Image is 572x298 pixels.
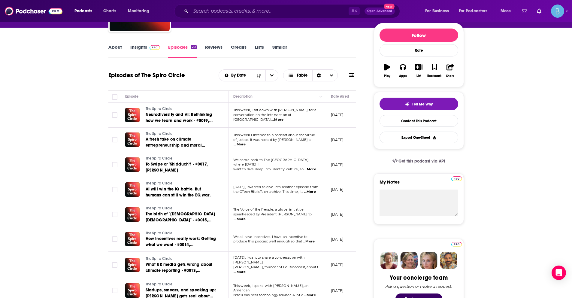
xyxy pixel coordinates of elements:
span: [DATE], I want to share a conversation with [PERSON_NAME] [233,255,304,264]
button: Follow [380,29,458,42]
button: open menu [421,6,456,16]
button: Column Actions [317,93,325,100]
button: Sort Direction [253,70,265,81]
span: The Spiro Circle [146,156,173,160]
a: What UK media gets wrong about climate reporting - #0013, [PERSON_NAME] [146,262,218,274]
a: Show notifications dropdown [534,6,544,16]
span: Israeli business technology advisor. A lot o [233,293,304,297]
a: Episodes20 [168,44,196,58]
a: Reviews [205,44,222,58]
span: The Voice of the People, a global initiative [233,207,304,211]
a: Pro website [451,241,462,247]
button: open menu [496,6,518,16]
a: Neurodiversity and AI: Rethinking how we learn and work - #0019, [PERSON_NAME] [146,112,218,124]
div: Open Intercom Messenger [552,266,566,280]
p: [DATE] [331,237,344,242]
a: Lists [255,44,264,58]
a: AI will win the IQ battle. But humans can still win the EQ war. [146,186,218,198]
span: Toggle select row [112,288,117,293]
span: The Spiro Circle [146,206,173,210]
button: Export One-Sheet [380,132,458,143]
a: Get this podcast via API [388,154,450,169]
span: Podcasts [74,7,92,15]
a: The Spiro Circle [146,131,218,137]
a: The Spiro Circle [146,156,218,161]
a: The Spiro Circle [146,106,218,112]
a: Charts [99,6,120,16]
span: Toggle select row [112,212,117,217]
a: The Spiro Circle [146,231,218,236]
span: AI will win the IQ battle. But humans can still win the EQ war. [146,187,211,198]
span: [PERSON_NAME], founder of Be Broadcast, about t [233,265,319,269]
h1: Episodes of The Spiro Circle [108,71,185,79]
span: Logged in as BLASTmedia [551,5,564,18]
span: conversation on the intersection of [GEOGRAPHIC_DATA] [233,113,292,122]
a: Podchaser - Follow, Share and Rate Podcasts [5,5,62,17]
span: More [501,7,511,15]
img: User Profile [551,5,564,18]
button: open menu [219,73,253,78]
button: List [411,60,426,81]
p: [DATE] [331,112,344,117]
span: For Business [425,7,449,15]
span: Toggle select row [112,162,117,167]
span: the CTech BiblioTech archive. This time, I a [233,190,304,194]
button: Apps [395,60,411,81]
div: Bookmark [427,74,441,78]
span: Get this podcast via API [398,159,445,164]
span: ...More [304,167,316,172]
div: 20 [191,45,196,49]
span: Toggle select row [112,236,117,242]
button: Play [380,60,395,81]
span: ⌘ K [349,7,360,15]
span: The birth of "[DEMOGRAPHIC_DATA] [DEMOGRAPHIC_DATA]" - #0015, [PERSON_NAME] [146,211,215,229]
div: Play [384,74,390,78]
a: Credits [231,44,247,58]
p: [DATE] [331,212,344,217]
p: [DATE] [331,137,344,142]
div: Ask a question or make a request. [386,284,452,289]
button: open menu [124,6,157,16]
span: A fresh take on climate entrepreneurship and moral ambition - #0018, [PERSON_NAME] [146,137,214,154]
span: Monitoring [128,7,149,15]
div: Apps [399,74,407,78]
a: The Spiro Circle [146,282,218,287]
span: ...More [303,239,315,244]
img: Jon Profile [440,252,457,269]
div: Search podcasts, credits, & more... [180,4,406,18]
button: open menu [265,70,278,81]
span: The Spiro Circle [146,282,173,286]
div: List [416,74,421,78]
span: Welcome back to The [GEOGRAPHIC_DATA], where [DATE] I [233,158,310,167]
span: produce this podcast well enough so that [233,239,302,243]
button: Open AdvancedNew [365,8,395,15]
h2: Choose View [283,69,338,81]
span: Toggle select row [112,187,117,192]
button: open menu [70,6,100,16]
span: This week, I sat down with [PERSON_NAME] for a [233,108,316,112]
label: My Notes [380,179,458,190]
span: Open Advanced [367,10,392,13]
a: How incentives really work: Getting what we want - #0014, [PERSON_NAME] [146,236,218,248]
img: Podchaser Pro [150,45,160,50]
span: The Spiro Circle [146,231,173,235]
span: Table [297,73,307,78]
a: InsightsPodchaser Pro [130,44,160,58]
span: What UK media gets wrong about climate reporting - #0013, [PERSON_NAME] [146,262,213,279]
span: want to dive deep into identity, culture, an [233,167,304,171]
a: Similar [272,44,287,58]
img: Sydney Profile [380,252,398,269]
span: of justice. It was hosted by [PERSON_NAME] a [233,138,311,142]
img: Jules Profile [420,252,437,269]
p: [DATE] [331,262,344,267]
span: ...More [304,293,316,298]
span: spearheaded by President [PERSON_NAME] to [233,212,312,216]
span: ...More [271,117,283,122]
span: Neurodiversity and AI: Rethinking how we learn and work - #0019, [PERSON_NAME] [146,112,213,129]
a: About [108,44,122,58]
a: The birth of "[DEMOGRAPHIC_DATA] [DEMOGRAPHIC_DATA]" - #0015, [PERSON_NAME] [146,211,218,223]
span: Toggle select row [112,112,117,118]
span: How incentives really work: Getting what we want - #0014, [PERSON_NAME] [146,236,216,253]
div: Date Aired [331,93,349,100]
a: The Spiro Circle [146,181,218,186]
